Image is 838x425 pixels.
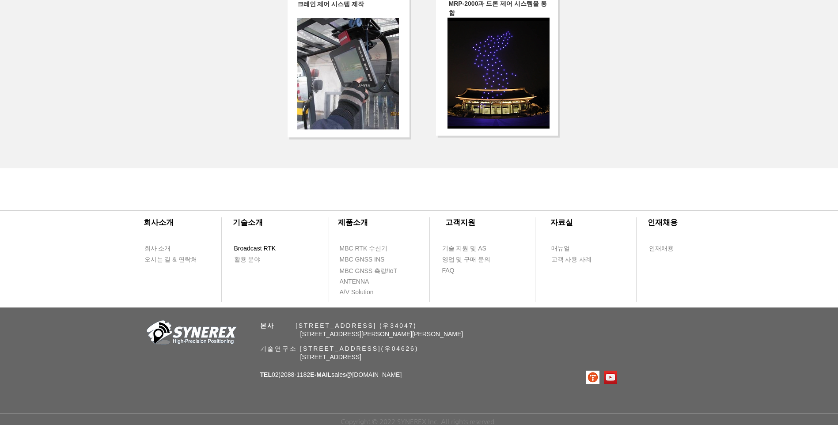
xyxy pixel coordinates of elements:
ul: SNS 모음 [586,371,617,384]
span: ​회사소개 [144,218,174,227]
a: Broadcast RTK [234,243,284,254]
span: MBC GNSS INS [340,255,385,264]
span: ANTENNA [340,277,369,286]
span: MBC RTK 수신기 [340,244,388,253]
img: 대우해양1.png [297,18,399,129]
img: 유튜브 사회 아이콘 [604,371,617,384]
span: ​고객지원 [445,218,475,227]
a: MBC GNSS 측량/IoT [339,266,417,277]
span: TEL [260,371,272,378]
a: 기술 지원 및 AS [442,243,508,254]
img: 티스토리로고 [586,371,599,384]
span: 활용 분야 [234,255,261,264]
span: ​기술소개 [233,218,263,227]
span: [STREET_ADDRESS][PERSON_NAME][PERSON_NAME] [300,330,463,338]
span: 매뉴얼 [551,244,570,253]
span: Copyright © 2022 SYNEREX Inc. All rights reserved [341,417,494,425]
a: 영업 및 구매 문의 [442,254,493,265]
span: 고객 사용 사례 [551,255,592,264]
iframe: Wix Chat [736,387,838,425]
span: A/V Solution [340,288,374,297]
a: 활용 분야 [234,254,284,265]
span: ​자료실 [550,218,573,227]
a: FAQ [442,265,493,276]
span: E-MAIL [310,371,331,378]
span: 영업 및 구매 문의 [442,255,491,264]
span: 기술연구소 [STREET_ADDRESS](우04626) [260,345,419,352]
a: 회사 소개 [144,243,195,254]
span: 인재채용 [649,244,674,253]
span: [STREET_ADDRESS] [300,353,361,360]
span: ​제품소개 [338,218,368,227]
span: 기술 지원 및 AS [442,244,486,253]
img: 회사_로고-removebg-preview.png [142,319,239,348]
span: 본사 [260,322,275,329]
span: ​ [STREET_ADDRESS] (우34047) [260,322,417,329]
span: 크레인 제어 시스템 제작 [297,0,364,8]
span: ​인재채용 [648,218,678,227]
img: 군무드론.png [447,17,550,129]
a: MBC GNSS INS [339,254,394,265]
span: 오시는 길 & 연락처 [144,255,197,264]
a: A/V Solution [339,287,390,298]
a: 고객 사용 사례 [551,254,602,265]
a: MBC RTK 수신기 [339,243,406,254]
a: 오시는 길 & 연락처 [144,254,204,265]
a: 인재채용 [648,243,690,254]
a: ANTENNA [339,276,390,287]
a: 매뉴얼 [551,243,602,254]
span: MBC GNSS 측량/IoT [340,267,398,276]
span: FAQ [442,266,455,275]
span: 02)2088-1182 sales [260,371,402,378]
a: @[DOMAIN_NAME] [346,371,402,378]
span: Broadcast RTK [234,244,276,253]
span: 회사 소개 [144,244,171,253]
